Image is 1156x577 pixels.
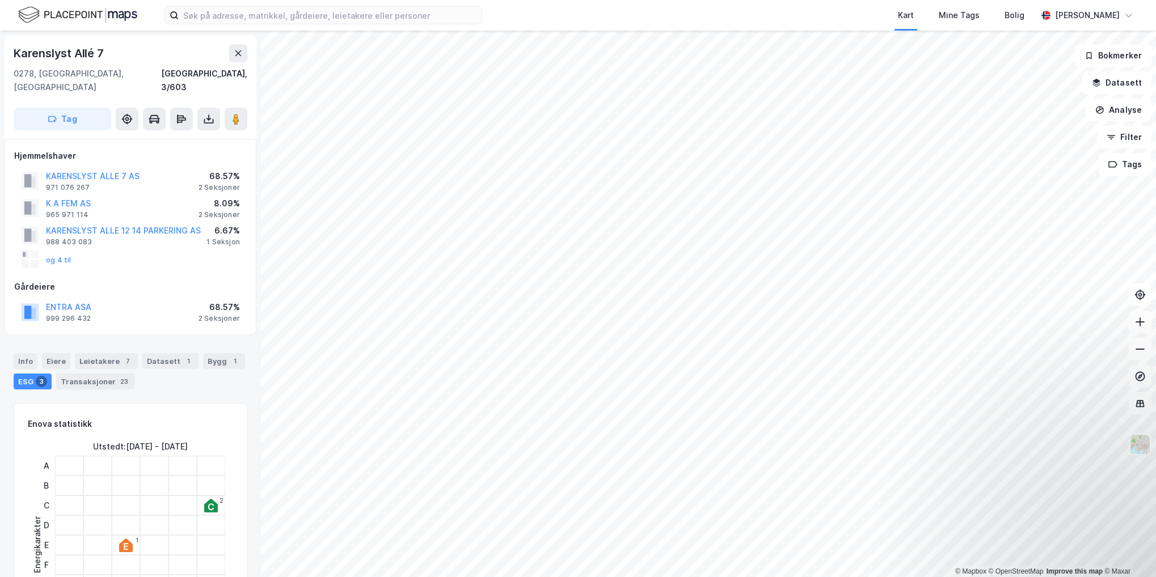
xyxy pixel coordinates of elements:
div: 0278, [GEOGRAPHIC_DATA], [GEOGRAPHIC_DATA] [14,67,161,94]
div: Info [14,353,37,369]
div: B [39,476,53,495]
button: Filter [1097,126,1151,149]
div: [GEOGRAPHIC_DATA], 3/603 [161,67,247,94]
a: OpenStreetMap [989,567,1044,575]
div: 1 [183,355,194,367]
div: 3 [36,376,47,387]
img: Z [1129,434,1151,455]
div: E [39,535,53,555]
div: Transaksjoner [56,374,135,389]
div: 2 Seksjoner [199,183,240,192]
div: 1 [229,355,241,367]
div: 8.09% [199,197,240,210]
div: Enova statistikk [28,417,92,431]
div: 1 [136,537,138,544]
div: A [39,456,53,476]
div: Bygg [203,353,245,369]
div: Mine Tags [939,9,980,22]
input: Søk på adresse, matrikkel, gårdeiere, leietakere eller personer [179,7,482,24]
img: logo.f888ab2527a4732fd821a326f86c7f29.svg [18,5,137,25]
button: Analyse [1086,99,1151,121]
div: ESG [14,374,52,389]
div: Karenslyst Allé 7 [14,44,106,62]
div: F [39,555,53,575]
div: 68.57% [199,169,240,183]
div: Eiere [42,353,70,369]
div: 999 296 432 [46,314,91,323]
div: Utstedt : [DATE] - [DATE] [93,440,188,453]
a: Mapbox [955,567,986,575]
div: 2 Seksjoner [199,210,240,219]
div: Datasett [142,353,199,369]
button: Tags [1099,153,1151,176]
div: [PERSON_NAME] [1055,9,1120,22]
div: 68.57% [199,300,240,314]
div: 7 [122,355,133,367]
div: 971 076 267 [46,183,90,192]
div: 6.67% [206,224,240,237]
div: 2 [220,497,223,504]
div: C [39,495,53,515]
div: Kart [898,9,914,22]
div: 2 Seksjoner [199,314,240,323]
div: 988 403 083 [46,237,92,247]
div: 23 [118,376,130,387]
button: Bokmerker [1075,44,1151,67]
div: 1 Seksjon [206,237,240,247]
div: Gårdeiere [14,280,247,294]
a: Improve this map [1047,567,1103,575]
div: Bolig [1005,9,1024,22]
div: Hjemmelshaver [14,149,247,163]
button: Tag [14,108,111,130]
button: Datasett [1082,71,1151,94]
div: Energikarakter [31,516,44,573]
div: D [39,515,53,535]
div: Leietakere [75,353,138,369]
div: 965 971 114 [46,210,88,219]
